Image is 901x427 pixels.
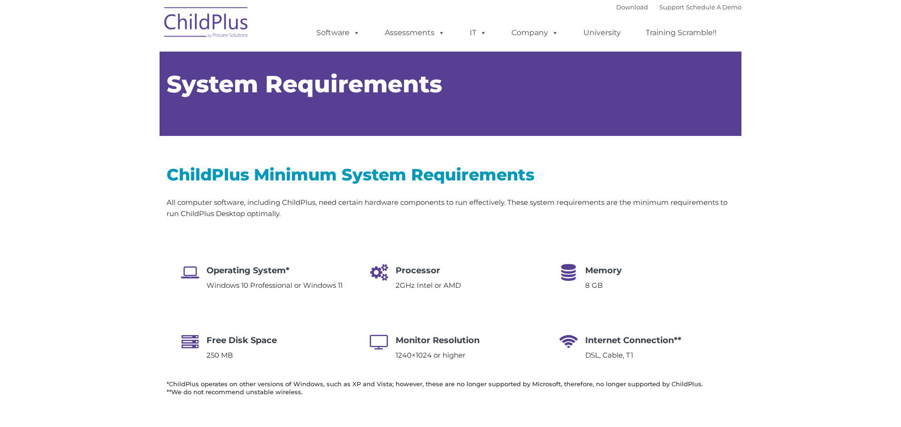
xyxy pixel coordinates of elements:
h4: Operating System* [206,264,343,277]
h6: *ChildPlus operates on other versions of Windows, such as XP and Vista; however, these are no lon... [167,380,734,396]
a: Schedule A Demo [686,3,741,11]
a: Assessments [375,23,454,42]
a: IT [460,23,496,42]
span: Internet Connection** [585,335,681,345]
p: All computer software, including ChildPlus, need certain hardware components to run effectively. ... [167,197,734,219]
font: | [616,3,741,11]
a: Support [659,3,684,11]
span: Monitor Resolution [396,335,480,345]
a: Company [502,23,568,42]
span: System Requirements [167,70,442,98]
span: 1240×1024 or higher [396,351,466,360]
span: Free Disk Space [206,335,277,345]
a: Training Scramble!! [636,23,726,42]
a: Download [616,3,648,11]
span: Memory [585,265,622,276]
img: ChildPlus by Procare Solutions [160,0,253,47]
span: DSL, Cable, T1 [585,351,633,360]
span: Processor [396,265,440,276]
span: 2GHz Intel or AMD [396,281,461,290]
span: 8 GB [585,281,603,290]
p: Windows 10 Professional or Windows 11 [206,280,343,291]
a: Software [307,23,369,42]
a: University [574,23,630,42]
span: 250 MB [206,351,233,360]
h2: ChildPlus Minimum System Requirements [167,164,734,185]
